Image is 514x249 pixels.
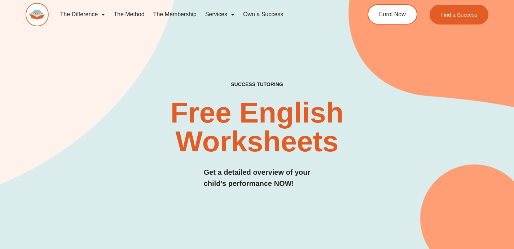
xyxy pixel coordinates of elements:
[149,6,201,23] a: The Membership
[56,6,110,23] a: The Difference
[204,167,311,189] h3: Get a detailed overview of your child's performance NOW!
[379,12,406,17] span: Enrol Now
[201,6,239,23] a: Services
[104,98,409,156] h2: Free English Worksheets​
[440,12,478,17] span: Find a Success
[430,5,488,25] a: Find a Success
[109,6,149,23] a: The Method
[56,6,341,23] nav: Menu
[189,81,326,88] h4: SUCCESS TUTORING​
[239,6,287,23] a: Own a Success
[368,4,417,25] a: Enrol Now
